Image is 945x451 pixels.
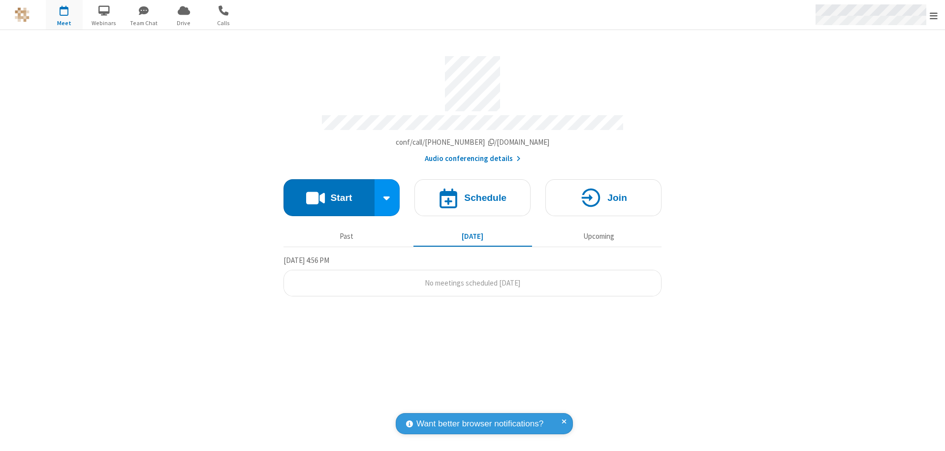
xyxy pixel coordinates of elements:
[396,137,550,148] button: Copy my meeting room linkCopy my meeting room link
[205,19,242,28] span: Calls
[283,179,375,216] button: Start
[607,193,627,202] h4: Join
[283,256,329,265] span: [DATE] 4:56 PM
[283,49,661,164] section: Account details
[539,227,658,246] button: Upcoming
[283,255,661,297] section: Today's Meetings
[464,193,506,202] h4: Schedule
[416,418,543,430] span: Want better browser notifications?
[46,19,83,28] span: Meet
[425,278,520,288] span: No meetings scheduled [DATE]
[165,19,202,28] span: Drive
[375,179,400,216] div: Start conference options
[413,227,532,246] button: [DATE]
[15,7,30,22] img: QA Selenium DO NOT DELETE OR CHANGE
[414,179,531,216] button: Schedule
[396,137,550,147] span: Copy my meeting room link
[126,19,162,28] span: Team Chat
[287,227,406,246] button: Past
[330,193,352,202] h4: Start
[545,179,661,216] button: Join
[425,153,521,164] button: Audio conferencing details
[86,19,123,28] span: Webinars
